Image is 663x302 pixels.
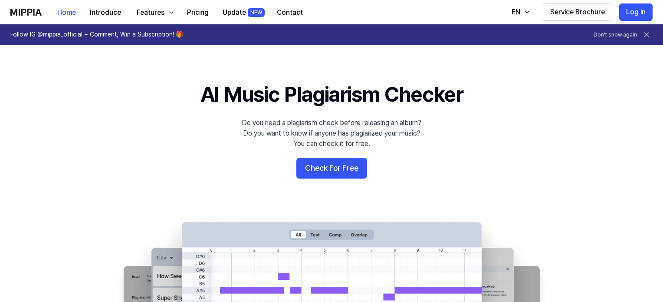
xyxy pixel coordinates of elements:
button: EN [503,3,536,21]
button: Introduce [83,4,128,21]
div: Features [135,7,166,18]
button: Pricing [180,4,216,21]
div: NEW [248,8,265,17]
div: EN [510,7,522,17]
a: Home [50,0,83,24]
h1: AI Music Plagiarism Checker [200,80,463,109]
img: logo [10,9,42,16]
button: Service Brochure [543,3,612,21]
button: Features [128,4,180,21]
button: UpdateNEW [216,4,270,21]
h1: Follow IG @mippia_official + Comment, Win a Subscription! 🎁 [10,30,183,39]
button: Don't show again [594,31,637,39]
button: Log in [619,3,653,21]
button: Contact [270,4,310,21]
div: Do you need a plagiarism check before releasing an album? Do you want to know if anyone has plagi... [242,118,421,149]
button: Check For Free [296,158,367,179]
a: UpdateNEW [216,0,270,24]
button: Home [50,4,83,21]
